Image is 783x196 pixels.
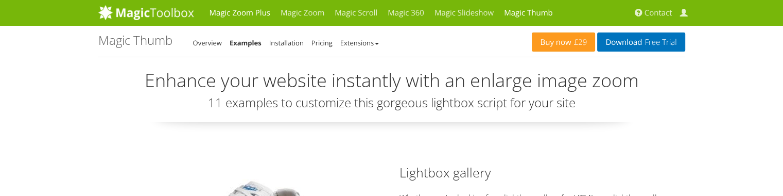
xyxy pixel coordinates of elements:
[399,164,685,182] h2: Lightbox gallery
[98,5,194,20] img: MagicToolbox.com - Image tools for your website
[571,38,587,46] span: £29
[98,96,685,109] h3: 11 examples to customize this gorgeous lightbox script for your site
[597,32,685,52] a: DownloadFree Trial
[532,32,595,52] a: Buy now£29
[645,8,672,18] span: Contact
[642,38,676,46] span: Free Trial
[98,34,172,47] h1: Magic Thumb
[230,38,262,47] a: Examples
[269,38,304,47] a: Installation
[340,38,379,47] a: Extensions
[98,70,685,91] h2: Enhance your website instantly with an enlarge image zoom
[193,38,222,47] a: Overview
[311,38,333,47] a: Pricing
